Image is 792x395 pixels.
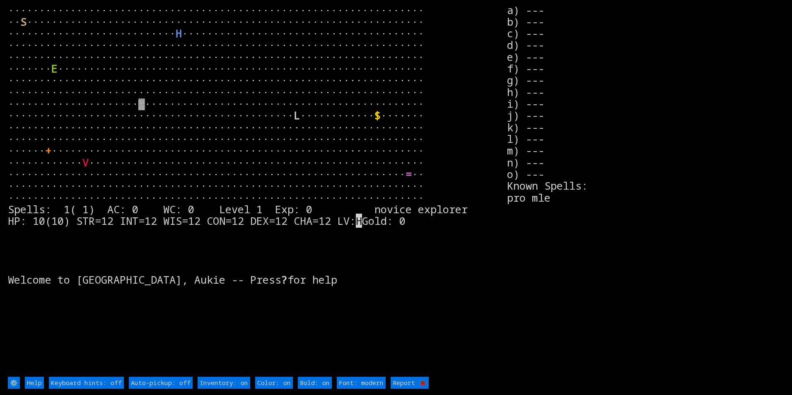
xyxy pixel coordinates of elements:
[45,143,51,157] font: +
[198,377,250,388] input: Inventory: on
[82,155,89,169] font: V
[507,4,784,376] stats: a) --- b) --- c) --- d) --- e) --- f) --- g) --- h) --- i) --- j) --- k) --- l) --- m) --- n) ---...
[51,61,58,75] font: E
[281,272,287,287] b: ?
[356,214,362,228] mark: H
[374,108,381,122] font: $
[8,4,507,376] larn: ··································································· ·· ··························...
[255,377,293,388] input: Color: on
[25,377,44,388] input: Help
[129,377,193,388] input: Auto-pickup: off
[406,167,412,181] font: =
[298,377,332,388] input: Bold: on
[391,377,429,388] input: Report 🐞
[176,26,182,40] font: H
[8,377,20,388] input: ⚙️
[20,14,27,29] font: S
[294,108,300,122] font: L
[337,377,386,388] input: Font: modern
[49,377,124,388] input: Keyboard hints: off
